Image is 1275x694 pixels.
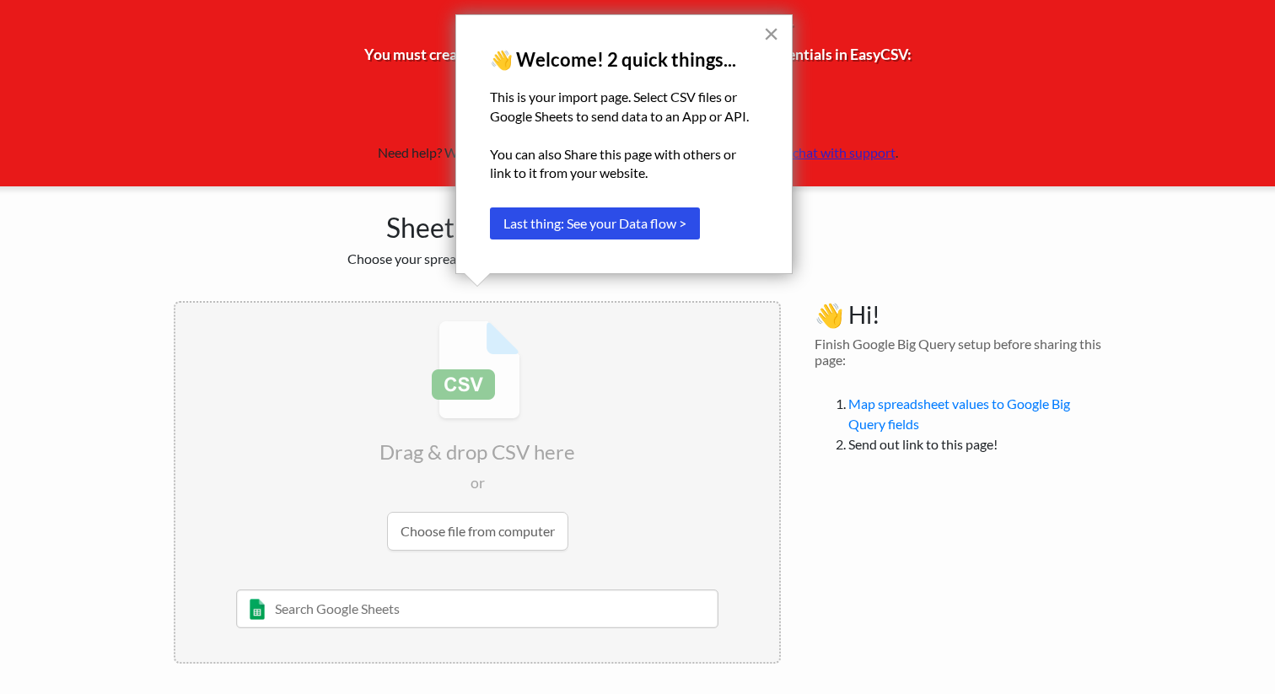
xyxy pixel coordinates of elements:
[4,119,1271,169] p: Need help? Watch a quick step-by-step video: or .
[1191,610,1255,674] iframe: Drift Widget Chat Controller
[848,395,1070,432] a: Map spreadsheet values to Google Big Query fields
[490,49,758,71] p: 👋 Welcome! 2 quick things...
[815,336,1101,368] h4: Finish Google Big Query setup before sharing this page:
[815,301,1101,330] h3: 👋 Hi!
[763,20,779,47] button: Close
[174,203,781,244] h1: Sheet Import
[490,88,758,126] p: This is your import page. Select CSV files or Google Sheets to send data to an App or API.
[490,145,758,183] p: You can also Share this page with others or link to it from your website.
[174,250,781,266] h2: Choose your spreadsheet below to import.
[793,144,896,160] a: chat with support
[848,434,1101,455] li: Send out link to this page!
[236,589,719,628] input: Search Google Sheets
[490,207,700,239] button: Last thing: See your Data flow >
